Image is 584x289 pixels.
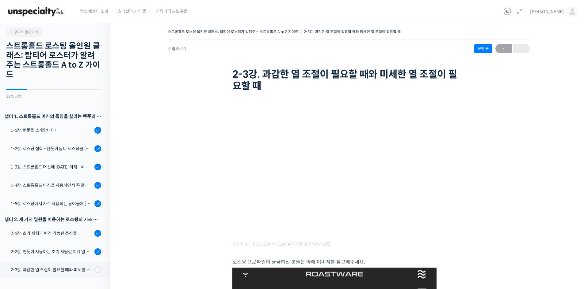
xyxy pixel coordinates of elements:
[495,44,512,53] a: ←이전
[232,69,465,92] h1: 2-3강. 과감한 열 조절이 필요할 때와 미세한 열 조절이 필요할 때
[10,266,93,273] div: 2-3강. 과감한 열 조절이 필요할 때와 미세한 열 조절이 필요할 때
[232,242,330,247] span: 영상이 끊기[DEMOGRAPHIC_DATA] 여기를 클릭해주세요
[10,145,93,152] div: 1-2강. 로스팅 철학 - 벤풋이 옴니 로스팅을 [DATE] 않는 이유
[304,29,401,34] a: 2-3강. 과감한 열 조절이 필요할 때와 미세한 열 조절이 필요할 때
[530,9,564,14] span: [PERSON_NAME]
[495,45,512,53] span: ←
[474,44,492,53] div: 진행 중
[10,248,93,255] div: 2-2강. 벤풋이 사용하는 초기 세팅값 & 각 열원이 하는 역할
[6,41,101,80] h2: 스트롱홀드 로스팅 올인원 클래스: 탑티어 로스터가 알려주는 스트롱홀드 A to Z 가이드
[5,215,101,224] div: 챕터 2. 세 가지 열원을 이용하는 로스팅의 기초 설계
[179,46,186,51] span: / 30
[9,30,38,34] span: 강의로 돌아가기
[10,164,93,170] div: 1-3강. 스트롱홀드 머신에 [DATE] 이해 - 세 가지 열원이 만들어내는 변화
[168,47,186,51] span: 수업 8
[6,28,43,37] a: 강의로 돌아가기
[5,112,101,120] h3: 챕터 1. 스트롱홀드 머신의 특징을 살리는 벤풋의 로스팅 방식
[232,258,465,266] p: 로스팅 프로파일이 궁금하신 분들은 아래 이미지를 참고해주세요.
[10,230,93,237] div: 2-1강. 초기 세팅과 변경 가능한 옵션들
[6,94,101,98] div: 22% 진행
[10,127,93,134] div: 1-1강. 벤풋을 소개합니다!
[168,29,298,34] a: 스트롱홀드 로스팅 올인원 클래스: 탑티어 로스터가 알려주는 스트롱홀드 A to Z 가이드
[10,182,93,189] div: 1-4강. 스트롱홀드 머신을 사용하면서 꼭 알고 있어야 할 유의사항
[10,200,93,207] div: 1-5강. 로스팅에서 자주 사용되는 용어들에 [DATE] 이해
